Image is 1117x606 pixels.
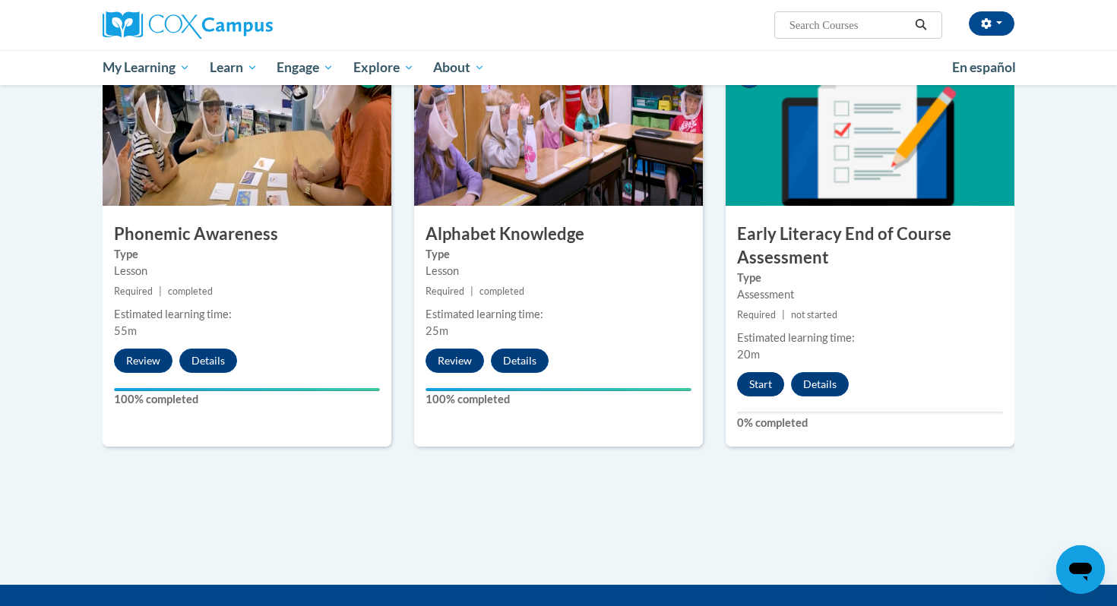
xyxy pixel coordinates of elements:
[426,246,691,263] label: Type
[791,372,849,396] button: Details
[426,388,691,391] div: Your progress
[910,16,932,34] button: Search
[470,286,473,297] span: |
[343,50,424,85] a: Explore
[200,50,267,85] a: Learn
[1056,545,1105,594] iframe: Button to launch messaging window
[737,309,776,320] span: Required
[737,372,784,396] button: Start
[267,50,343,85] a: Engage
[782,309,785,320] span: |
[426,324,448,337] span: 25m
[103,11,391,39] a: Cox Campus
[114,306,380,323] div: Estimated learning time:
[491,349,549,373] button: Details
[179,349,237,373] button: Details
[114,349,172,373] button: Review
[103,54,391,206] img: Course Image
[788,16,910,34] input: Search Courses
[433,58,485,77] span: About
[103,11,273,39] img: Cox Campus
[942,52,1026,84] a: En español
[103,223,391,246] h3: Phonemic Awareness
[114,246,380,263] label: Type
[168,286,213,297] span: completed
[426,306,691,323] div: Estimated learning time:
[426,263,691,279] div: Lesson
[726,223,1014,270] h3: Early Literacy End of Course Assessment
[737,286,1003,303] div: Assessment
[426,349,484,373] button: Review
[414,223,703,246] h3: Alphabet Knowledge
[80,50,1037,85] div: Main menu
[114,263,380,279] div: Lesson
[726,54,1014,206] img: Course Image
[114,391,380,408] label: 100% completed
[114,388,380,391] div: Your progress
[737,270,1003,286] label: Type
[969,11,1014,36] button: Account Settings
[952,59,1016,75] span: En español
[114,324,137,337] span: 55m
[426,391,691,408] label: 100% completed
[277,58,334,77] span: Engage
[426,286,464,297] span: Required
[479,286,524,297] span: completed
[791,309,837,320] span: not started
[737,330,1003,346] div: Estimated learning time:
[737,415,1003,431] label: 0% completed
[114,286,153,297] span: Required
[424,50,495,85] a: About
[159,286,162,297] span: |
[93,50,200,85] a: My Learning
[103,58,190,77] span: My Learning
[353,58,414,77] span: Explore
[737,348,760,361] span: 20m
[414,54,703,206] img: Course Image
[210,58,258,77] span: Learn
